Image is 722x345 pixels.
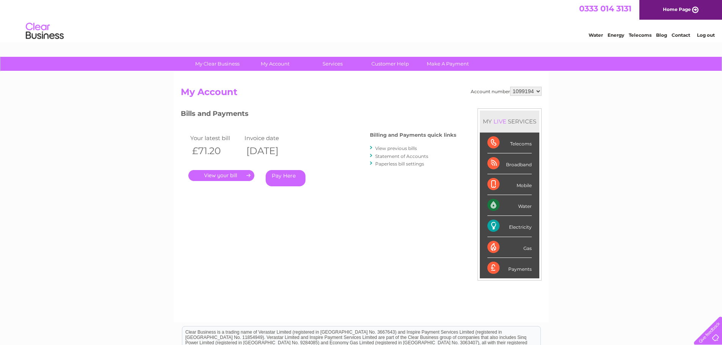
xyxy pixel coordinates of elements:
[487,153,532,174] div: Broadband
[301,57,364,71] a: Services
[181,87,542,101] h2: My Account
[492,118,508,125] div: LIVE
[181,108,456,122] h3: Bills and Payments
[25,20,64,43] img: logo.png
[589,32,603,38] a: Water
[487,174,532,195] div: Mobile
[370,132,456,138] h4: Billing and Payments quick links
[487,195,532,216] div: Water
[243,133,297,143] td: Invoice date
[608,32,624,38] a: Energy
[182,4,540,37] div: Clear Business is a trading name of Verastar Limited (registered in [GEOGRAPHIC_DATA] No. 3667643...
[487,133,532,153] div: Telecoms
[359,57,421,71] a: Customer Help
[244,57,306,71] a: My Account
[487,216,532,237] div: Electricity
[579,4,631,13] a: 0333 014 3131
[697,32,715,38] a: Log out
[375,161,424,167] a: Paperless bill settings
[487,258,532,278] div: Payments
[243,143,297,159] th: [DATE]
[471,87,542,96] div: Account number
[480,111,539,132] div: MY SERVICES
[417,57,479,71] a: Make A Payment
[188,143,243,159] th: £71.20
[375,153,428,159] a: Statement of Accounts
[266,170,305,186] a: Pay Here
[672,32,690,38] a: Contact
[375,145,417,151] a: View previous bills
[188,170,254,181] a: .
[186,57,249,71] a: My Clear Business
[629,32,652,38] a: Telecoms
[487,237,532,258] div: Gas
[656,32,667,38] a: Blog
[188,133,243,143] td: Your latest bill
